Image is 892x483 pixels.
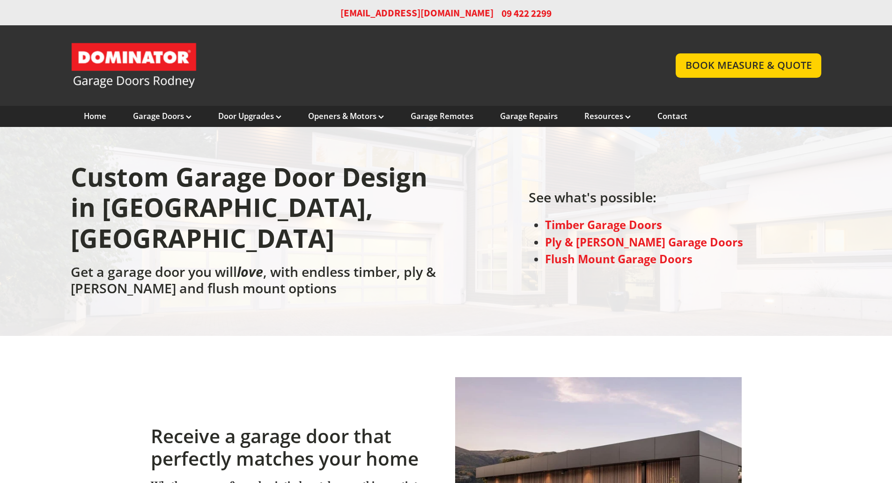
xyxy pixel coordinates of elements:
[545,252,693,267] a: Flush Mount Garage Doors
[308,111,384,121] a: Openers & Motors
[84,111,106,121] a: Home
[657,111,687,121] a: Contact
[500,111,558,121] a: Garage Repairs
[529,189,744,211] h2: See what's possible:
[133,111,192,121] a: Garage Doors
[340,7,494,20] a: [EMAIL_ADDRESS][DOMAIN_NAME]
[411,111,473,121] a: Garage Remotes
[545,235,743,250] a: Ply & [PERSON_NAME] Garage Doors
[71,162,442,264] h1: Custom Garage Door Design in [GEOGRAPHIC_DATA], [GEOGRAPHIC_DATA]
[218,111,281,121] a: Door Upgrades
[151,425,437,470] h2: Receive a garage door that perfectly matches your home
[501,7,552,20] span: 09 422 2299
[237,263,263,281] em: love
[545,217,662,232] a: Timber Garage Doors
[676,53,821,77] a: BOOK MEASURE & QUOTE
[71,264,442,301] h2: Get a garage door you will , with endless timber, ply & [PERSON_NAME] and flush mount options
[584,111,631,121] a: Resources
